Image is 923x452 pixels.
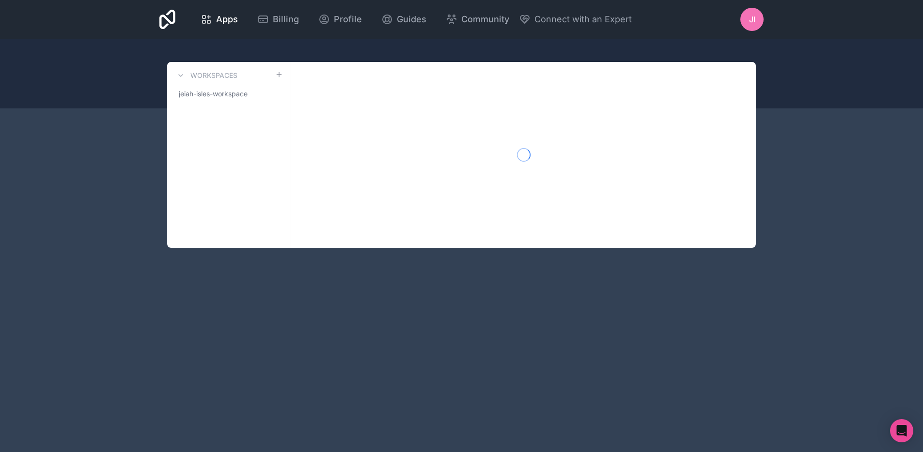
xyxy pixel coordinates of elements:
[397,13,426,26] span: Guides
[334,13,362,26] span: Profile
[374,9,434,30] a: Guides
[193,9,246,30] a: Apps
[749,14,755,25] span: JI
[438,9,517,30] a: Community
[461,13,509,26] span: Community
[534,13,632,26] span: Connect with an Expert
[175,85,283,103] a: jeiah-isles-workspace
[273,13,299,26] span: Billing
[890,419,913,442] div: Open Intercom Messenger
[179,89,248,99] span: jeiah-isles-workspace
[250,9,307,30] a: Billing
[190,71,237,80] h3: Workspaces
[216,13,238,26] span: Apps
[519,13,632,26] button: Connect with an Expert
[311,9,370,30] a: Profile
[175,70,237,81] a: Workspaces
